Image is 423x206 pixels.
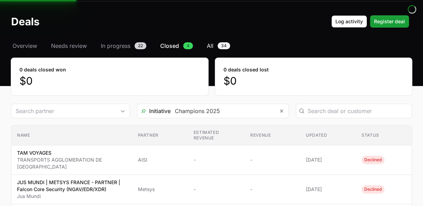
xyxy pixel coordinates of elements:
[306,156,350,163] span: [DATE]
[17,156,127,170] p: TRANSPORTS AGGLOMERATION DE [GEOGRAPHIC_DATA]
[138,186,182,193] span: Metsys
[275,104,288,118] button: Remove
[51,42,87,50] span: Needs review
[194,186,239,193] span: -
[207,42,213,50] span: All
[205,42,231,50] a: All34
[11,42,412,50] nav: Deals navigation
[160,42,179,50] span: Closed
[194,156,239,163] span: -
[335,17,363,26] span: Log activity
[11,58,412,95] section: stats
[17,149,127,156] p: TAM VOYAGES
[183,42,193,49] span: 4
[223,75,404,87] dd: $0
[132,126,188,145] th: Partner
[218,42,230,49] span: 34
[171,104,275,118] input: Vérifié par Zero Phishing
[11,15,40,28] h1: Deals
[245,126,300,145] th: Revenue
[137,107,171,115] span: Initiative
[101,42,130,50] span: In progress
[17,193,127,200] p: Jus Mundi
[11,104,116,118] input: Search partner
[370,15,409,28] button: Register deal
[250,156,295,163] span: -
[307,107,407,115] input: Search deal or customer
[331,15,367,28] button: Log activity
[19,66,200,73] dt: 0 deals closed won
[17,179,127,193] p: JUS MUNDI | METSYS FRANCE - PARTNER | Falcon Core Security (NGAV/EDR/XDR)
[331,15,409,28] div: Primary actions
[13,42,37,50] span: Overview
[138,156,182,163] span: AISI
[188,126,245,145] th: Estimated revenue
[135,42,146,49] span: 22
[11,126,132,145] th: Name
[250,186,295,193] span: -
[11,42,39,50] a: Overview
[374,17,405,26] span: Register deal
[306,186,350,193] span: [DATE]
[223,66,404,73] dt: 0 deals closed lost
[19,75,200,87] dd: $0
[50,42,88,50] a: Needs review
[300,126,356,145] th: Updated
[356,126,412,145] th: Status
[99,42,148,50] a: In progress22
[159,42,194,50] a: Closed4
[116,104,130,118] div: Open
